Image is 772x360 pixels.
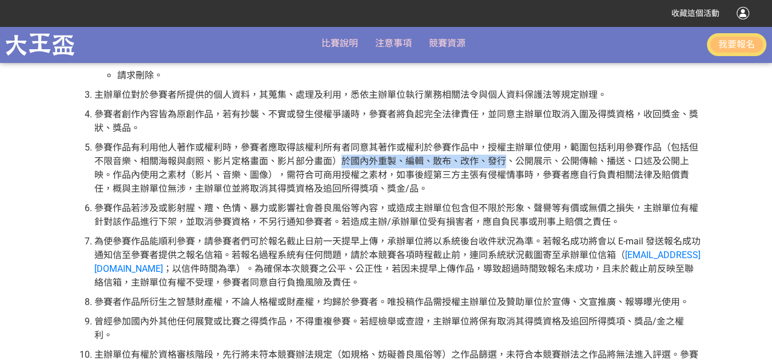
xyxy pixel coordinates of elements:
[94,315,701,342] p: 曾經參加國內外其他任何展覽或比賽之得獎作品，不得重複參賽。若經檢舉或查證，主辦單位將保有取消其得獎資格及追回所得獎項、獎品/金之權利。
[375,38,412,49] a: 注意事項
[117,69,701,82] p: 請求刪除。
[429,38,465,49] a: 競賽資源
[94,236,701,260] span: 為使參賽作品能順利參賽，請參賽者們可於報名截止日前一天提早上傳，承辦單位將以系統後台收件狀況為準。若報名成功將會以 E-mail 發送報名成功通知信至參賽者提供之報名信箱。若報名過程系統有任何問...
[94,88,701,102] p: 主辦單位對於參賽者所提供的個人資料，其蒐集、處理及利用，悉依主辦單位執行業務相關法令與個人資料保護法等規定辦理。
[94,108,701,135] p: 參賽者創作內容皆為原創作品，若有抄襲、不實或發生侵權爭議時，參賽者將負起完全法律責任，並同意主辦單位取消入圍及得獎資格，收回獎金、獎狀、獎品。
[707,33,766,56] button: 我要報名
[94,201,701,229] p: 參賽作品若涉及或影射腥、羶、色情、暴力或影響社會善良風俗等內容，或造成主辦單位包含但不限於形象、聲譽等有價或無價之損失，主辦單位有權針對該作品進行下架，並取消參賽資格，不另行通知參賽者。若造成主...
[94,295,701,309] p: 參賽者作品所衍生之智慧財產權，不論人格權或財產權，均歸於參賽者。唯投稿作品需授權主辦單位及贊助單位於宣傳、文宣推廣、報導曝光使用。
[671,9,719,18] span: 收藏這個活動
[94,263,694,288] span: ；以信件時間為準）。為確保本次競賽之公平、公正性，若因未提早上傳作品，導致超過時間致報名未成功，且未於截止前反映至聯絡信箱，主辦單位有權不受理，參賽者同意自行負擔風險及責任。
[321,38,358,49] span: 比賽說明
[94,141,701,196] p: 參賽作品有利用他人著作或權利時，參賽者應取得該權利所有者同意其著作或權利於參賽作品中，授權主辦單位使用，範圍包括利用參賽作品（包括但不限音樂、相關海報與劇照、影片定格畫面、影片部分畫面）於國內外...
[6,29,74,60] img: 龍嚴大王盃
